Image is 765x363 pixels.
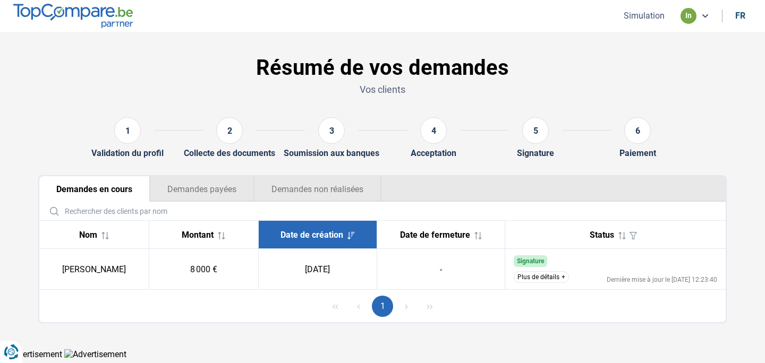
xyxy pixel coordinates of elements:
div: Soumission aux banques [284,148,379,158]
h1: Résumé de vos demandes [38,55,727,81]
img: Advertisement [64,349,126,359]
div: Collecte des documents [184,148,275,158]
span: Status [590,230,614,240]
button: Next Page [396,296,417,317]
img: TopCompare.be [13,4,133,28]
button: Demandes non réalisées [254,176,381,202]
button: Previous Page [348,296,369,317]
span: Date de création [280,230,343,240]
div: Signature [517,148,554,158]
div: 5 [522,117,549,144]
span: Date de fermeture [400,230,470,240]
div: Dernière mise à jour le [DATE] 12:23:40 [607,276,717,283]
td: [PERSON_NAME] [39,249,149,290]
div: Acceptation [411,148,456,158]
div: Validation du profil [91,148,164,158]
div: 6 [624,117,651,144]
span: Montant [182,230,214,240]
button: Page 1 [372,296,393,317]
td: 8 000 € [149,249,258,290]
div: 2 [216,117,243,144]
div: 4 [420,117,447,144]
button: First Page [325,296,346,317]
span: Nom [79,230,97,240]
div: 1 [114,117,141,144]
button: Last Page [419,296,440,317]
button: Demandes payées [150,176,254,202]
div: fr [735,11,745,21]
div: in [681,8,696,24]
input: Rechercher des clients par nom [44,202,721,220]
button: Plus de détails [514,271,569,283]
p: Vos clients [38,83,727,96]
div: 3 [318,117,345,144]
span: Signature [517,257,544,265]
button: Demandes en cours [39,176,150,202]
div: Paiement [619,148,656,158]
td: - [377,249,505,290]
button: Simulation [620,10,668,21]
td: [DATE] [258,249,377,290]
